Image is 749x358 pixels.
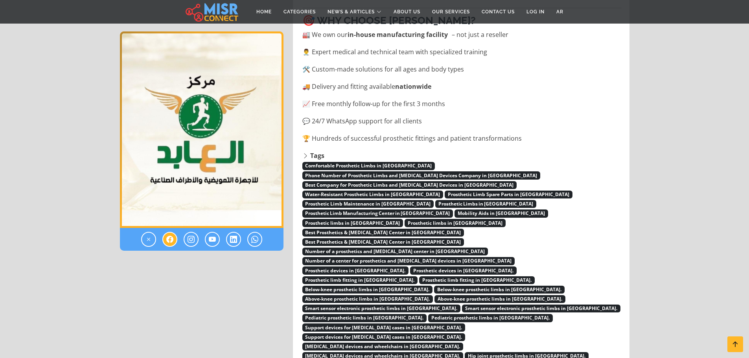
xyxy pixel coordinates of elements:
span: Smart sensor electronic prosthetic limbs in [GEOGRAPHIC_DATA]. [462,305,620,312]
span: Comfortable Prosthetic Limbs in [GEOGRAPHIC_DATA] [302,162,435,170]
a: Home [250,4,278,19]
span: Best Prosthetics & [MEDICAL_DATA] Center in [GEOGRAPHIC_DATA] [302,238,464,246]
a: Smart sensor electronic prosthetic limbs in [GEOGRAPHIC_DATA]. [462,303,620,312]
span: Prosthetic devices in [GEOGRAPHIC_DATA]. [410,266,517,274]
a: Number of a center for prosthetics and [MEDICAL_DATA] devices in [GEOGRAPHIC_DATA] [302,256,515,264]
a: Prosthetic limb fitting in [GEOGRAPHIC_DATA]. [302,275,418,284]
img: Al Abed Center for Prosthetics & Orthotic Devices [120,31,283,228]
a: Above-knee prosthetic limbs in [GEOGRAPHIC_DATA]. [434,294,565,303]
a: Support devices for [MEDICAL_DATA] cases in [GEOGRAPHIC_DATA]. [302,323,466,331]
span: News & Articles [328,8,375,15]
span: Best Company for Prosthetic Limbs and [MEDICAL_DATA] Devices in [GEOGRAPHIC_DATA] [302,181,517,189]
span: Support devices for [MEDICAL_DATA] cases in [GEOGRAPHIC_DATA]. [302,323,466,331]
span: Support devices for [MEDICAL_DATA] cases in [GEOGRAPHIC_DATA]. [302,333,466,341]
span: [MEDICAL_DATA] devices and wheelchairs in [GEOGRAPHIC_DATA]. [302,343,464,351]
p: 🚚 Delivery and fitting available [302,82,435,91]
a: Mobility Aids in [GEOGRAPHIC_DATA] [455,208,548,217]
a: Best Prosthetics & [MEDICAL_DATA] Center in [GEOGRAPHIC_DATA] [302,228,464,236]
span: Number of a prosthetics and [MEDICAL_DATA] center in [GEOGRAPHIC_DATA] [302,248,488,255]
a: Smart sensor electronic prosthetic limbs in [GEOGRAPHIC_DATA]. [302,303,461,312]
p: 🏆 Hundreds of successful prosthetic fittings and patient transformations [302,134,522,143]
span: Pediatric prosthetic limbs in [GEOGRAPHIC_DATA]. [302,314,427,322]
span: Pediatric prosthetic limbs in [GEOGRAPHIC_DATA]. [428,314,553,322]
a: Below-knee prosthetic limbs in [GEOGRAPHIC_DATA]. [302,285,433,293]
span: Mobility Aids in [GEOGRAPHIC_DATA] [455,209,548,217]
a: Number of a prosthetics and [MEDICAL_DATA] center in [GEOGRAPHIC_DATA] [302,246,488,255]
span: Prosthetic limb fitting in [GEOGRAPHIC_DATA]. [302,276,418,284]
a: Log in [521,4,550,19]
a: News & Articles [322,4,388,19]
a: Prosthetic limbs in [GEOGRAPHIC_DATA] [302,218,403,227]
a: Prosthetic devices in [GEOGRAPHIC_DATA]. [410,266,517,274]
span: Prosthetic Limb Maintenance in [GEOGRAPHIC_DATA] [302,200,434,208]
a: Pediatric prosthetic limbs in [GEOGRAPHIC_DATA]. [428,313,553,321]
span: Prosthetic limbs in [GEOGRAPHIC_DATA] [405,219,506,227]
span: Best Prosthetics & [MEDICAL_DATA] Center in [GEOGRAPHIC_DATA] [302,229,464,237]
strong: in-house manufacturing facility [348,30,448,39]
a: Support devices for [MEDICAL_DATA] cases in [GEOGRAPHIC_DATA]. [302,332,466,341]
span: Prosthetic limbs in [GEOGRAPHIC_DATA] [302,219,403,227]
span: Prosthetic Limbs in [GEOGRAPHIC_DATA] [435,200,536,208]
a: Phone Number of Prosthetic Limbs and [MEDICAL_DATA] Devices Company in [GEOGRAPHIC_DATA] [302,171,541,179]
a: Prosthetic Limbs in [GEOGRAPHIC_DATA] [435,199,536,207]
span: Below-knee prosthetic limbs in [GEOGRAPHIC_DATA]. [302,286,433,294]
p: 📈 Free monthly follow-up for the first 3 months [302,99,445,108]
a: Prosthetic Limb Maintenance in [GEOGRAPHIC_DATA] [302,199,434,207]
strong: Tags [310,151,324,160]
span: Above-knee prosthetic limbs in [GEOGRAPHIC_DATA]. [302,295,433,303]
strong: nationwide [395,82,431,91]
span: Water-Resistant Prosthetic Limbs in [GEOGRAPHIC_DATA] [302,191,444,198]
a: Contact Us [476,4,521,19]
div: 1 / 1 [120,31,283,228]
span: Above-knee prosthetic limbs in [GEOGRAPHIC_DATA]. [434,295,565,303]
a: Water-Resistant Prosthetic Limbs in [GEOGRAPHIC_DATA] [302,189,444,198]
a: Our Services [426,4,476,19]
p: 👨‍⚕️ Expert medical and technical team with specialized training [302,47,487,57]
a: Best Prosthetics & [MEDICAL_DATA] Center in [GEOGRAPHIC_DATA] [302,237,464,246]
a: Above-knee prosthetic limbs in [GEOGRAPHIC_DATA]. [302,294,433,303]
span: Number of a center for prosthetics and [MEDICAL_DATA] devices in [GEOGRAPHIC_DATA] [302,257,515,265]
p: 🏭 We own our – not just a reseller [302,30,508,39]
span: Prosthetic Limb Manufacturing Center in [GEOGRAPHIC_DATA] [302,209,453,217]
a: Below-knee prosthetic limbs in [GEOGRAPHIC_DATA]. [434,285,565,293]
span: Prosthetic devices in [GEOGRAPHIC_DATA]. [302,266,409,274]
a: Prosthetic Limb Manufacturing Center in [GEOGRAPHIC_DATA] [302,208,453,217]
a: Pediatric prosthetic limbs in [GEOGRAPHIC_DATA]. [302,313,427,321]
a: Categories [278,4,322,19]
span: Prosthetic limb fitting in [GEOGRAPHIC_DATA]. [419,276,535,284]
a: AR [550,4,569,19]
a: About Us [388,4,426,19]
a: Prosthetic limbs in [GEOGRAPHIC_DATA] [405,218,506,227]
a: Comfortable Prosthetic Limbs in [GEOGRAPHIC_DATA] [302,161,435,169]
p: 🛠️ Custom-made solutions for all ages and body types [302,64,464,74]
img: main.misr_connect [186,2,238,22]
a: Best Company for Prosthetic Limbs and [MEDICAL_DATA] Devices in [GEOGRAPHIC_DATA] [302,180,517,189]
a: Prosthetic devices in [GEOGRAPHIC_DATA]. [302,266,409,274]
span: Smart sensor electronic prosthetic limbs in [GEOGRAPHIC_DATA]. [302,305,461,312]
a: [MEDICAL_DATA] devices and wheelchairs in [GEOGRAPHIC_DATA]. [302,341,464,350]
span: Below-knee prosthetic limbs in [GEOGRAPHIC_DATA]. [434,286,565,294]
a: Prosthetic Limb Spare Parts in [GEOGRAPHIC_DATA] [445,189,572,198]
p: 💬 24/7 WhatsApp support for all clients [302,116,422,126]
a: Prosthetic limb fitting in [GEOGRAPHIC_DATA]. [419,275,535,284]
span: Prosthetic Limb Spare Parts in [GEOGRAPHIC_DATA] [445,191,572,198]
